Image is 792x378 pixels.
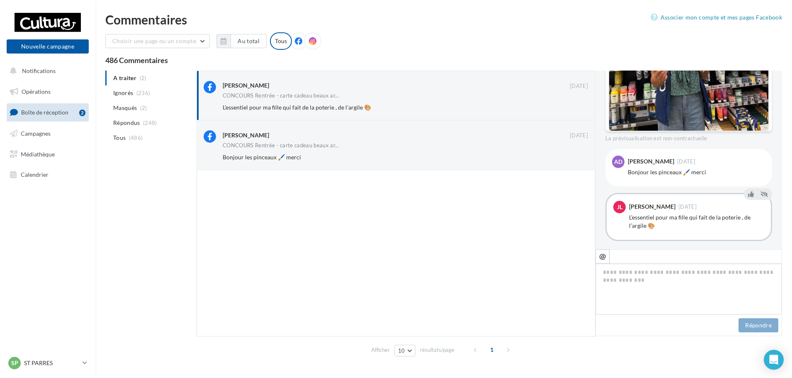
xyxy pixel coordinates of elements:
a: Boîte de réception2 [5,103,90,121]
div: Commentaires [105,13,782,26]
span: AD [614,158,622,166]
span: Ignorés [113,89,133,97]
button: @ [595,249,610,263]
span: [DATE] [570,83,588,90]
span: Notifications [22,67,56,74]
span: 1 [485,343,498,356]
button: Répondre [739,318,778,332]
div: [PERSON_NAME] [223,131,269,139]
a: Opérations [5,83,90,100]
span: [DATE] [570,132,588,139]
a: Associer mon compte et mes pages Facebook [651,12,782,22]
div: Bonjour les pinceaux 🖌️ merci [628,168,765,176]
div: [PERSON_NAME] [223,81,269,90]
button: Choisir une page ou un compte [105,34,210,48]
button: Au total [216,34,267,48]
div: L’essentiel pour ma fille qui fait de la poterie , de l’argile 🎨 [629,213,764,230]
span: 10 [398,347,405,354]
a: Calendrier [5,166,90,183]
a: Campagnes [5,125,90,142]
a: Médiathèque [5,146,90,163]
span: Médiathèque [21,150,55,157]
div: 486 Commentaires [105,56,782,64]
button: Nouvelle campagne [7,39,89,54]
span: résultats/page [420,346,454,354]
span: Opérations [22,88,51,95]
div: [PERSON_NAME] [628,159,674,164]
i: @ [599,252,606,260]
span: (248) [143,119,157,126]
span: CONCOURS Rentrée - carte cadeau beaux ar... [223,143,339,148]
span: Boîte de réception [21,109,68,116]
div: 2 [79,110,85,116]
span: Choisir une page ou un compte [112,37,196,44]
button: Au total [231,34,267,48]
span: Tous [113,134,126,142]
button: Notifications [5,62,87,80]
span: (2) [140,105,147,111]
span: (486) [129,134,143,141]
span: [DATE] [677,159,695,164]
span: Afficher [371,346,390,354]
span: Masqués [113,104,137,112]
span: JL [617,203,622,211]
div: [PERSON_NAME] [629,204,675,210]
span: [DATE] [678,204,697,210]
span: Répondus [113,119,140,127]
span: (236) [136,90,151,96]
div: La prévisualisation est non-contractuelle [605,132,772,142]
span: Bonjour les pinceaux 🖌️ merci [223,154,301,161]
span: Campagnes [21,130,51,137]
button: 10 [394,345,415,356]
span: SP [11,359,18,367]
span: L’essentiel pour ma fille qui fait de la poterie , de l’argile 🎨 [223,104,371,111]
span: Calendrier [21,171,49,178]
span: CONCOURS Rentrée - carte cadeau beaux ar... [223,93,339,98]
p: ST PARRES [24,359,79,367]
a: SP ST PARRES [7,355,89,371]
div: Tous [270,32,292,50]
div: Open Intercom Messenger [764,350,784,370]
